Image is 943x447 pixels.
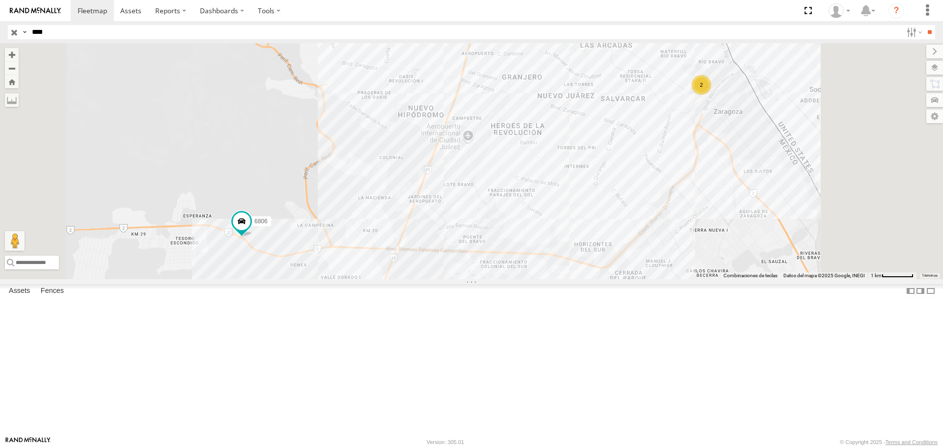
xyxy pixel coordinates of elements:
img: rand-logo.svg [10,7,61,14]
label: Dock Summary Table to the Right [915,284,925,298]
label: Measure [5,93,19,107]
div: carolina herrera [825,3,854,18]
label: Assets [4,285,35,298]
button: Zoom out [5,61,19,75]
span: 1 km [871,273,882,278]
div: © Copyright 2025 - [840,439,938,445]
button: Zoom in [5,48,19,61]
label: Search Filter Options [903,25,924,39]
span: Datos del mapa ©2025 Google, INEGI [783,273,865,278]
i: ? [888,3,904,19]
button: Arrastra al hombrecito al mapa para abrir Street View [5,231,25,251]
div: 2 [692,75,711,95]
button: Combinaciones de teclas [723,272,777,279]
button: Zoom Home [5,75,19,88]
button: Escala del mapa: 1 km por 61 píxeles [868,272,916,279]
label: Fences [36,285,69,298]
label: Hide Summary Table [926,284,936,298]
a: Terms and Conditions [886,439,938,445]
label: Search Query [21,25,28,39]
label: Map Settings [926,109,943,123]
div: Version: 305.01 [427,439,464,445]
a: Términos [922,273,938,277]
span: 6806 [254,218,268,225]
label: Dock Summary Table to the Left [906,284,915,298]
a: Visit our Website [5,437,51,447]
